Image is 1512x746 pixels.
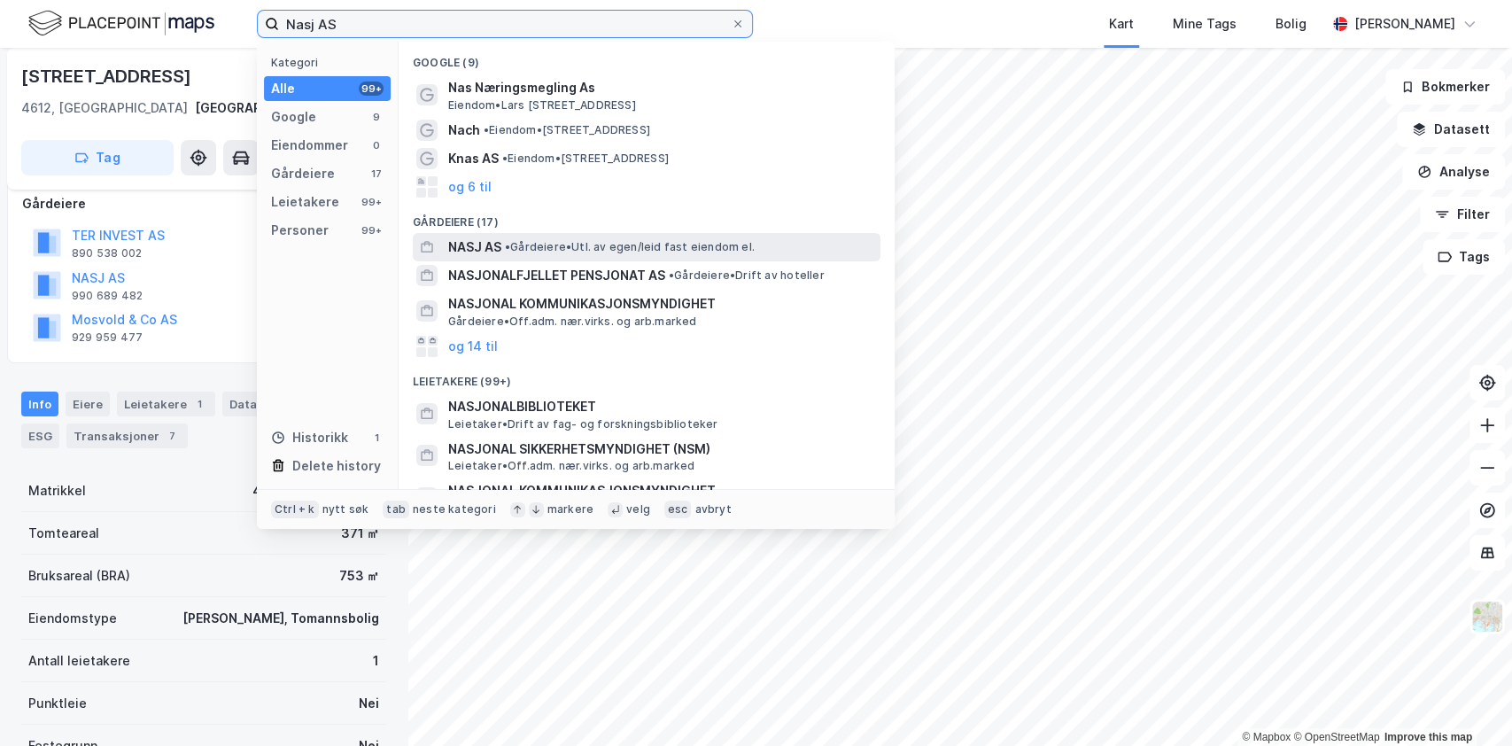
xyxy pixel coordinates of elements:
span: Eiendom • Lars [STREET_ADDRESS] [448,98,636,113]
div: tab [383,501,409,518]
span: Gårdeiere • Utl. av egen/leid fast eiendom el. [505,240,755,254]
div: Datasett [222,392,289,416]
div: 4204-150-648-0-0 [252,480,379,501]
div: Kart [1109,13,1134,35]
div: Leietakere (99+) [399,361,895,392]
div: Leietakere [271,191,339,213]
button: og 6 til [448,176,492,198]
span: Gårdeiere • Drift av hoteller [669,268,825,283]
img: Z [1470,600,1504,633]
div: [GEOGRAPHIC_DATA], 150/648 [195,97,386,119]
button: og 14 til [448,336,498,357]
div: 1 [190,395,208,413]
div: 1 [373,650,379,672]
span: • [484,123,489,136]
div: Transaksjoner [66,424,188,448]
div: markere [547,502,593,517]
span: NASJONALBIBLIOTEKET [448,396,873,417]
div: neste kategori [413,502,496,517]
div: Google [271,106,316,128]
div: 990 689 482 [72,289,143,303]
div: Gårdeiere [22,193,385,214]
button: Filter [1420,197,1505,232]
div: Mine Tags [1173,13,1237,35]
div: 1 [369,431,384,445]
div: 890 538 002 [72,246,142,260]
div: Eiere [66,392,110,416]
div: 371 ㎡ [341,523,379,544]
div: esc [664,501,692,518]
iframe: Chat Widget [1423,661,1512,746]
div: [STREET_ADDRESS] [21,62,195,90]
div: nytt søk [322,502,369,517]
div: Alle [271,78,295,99]
div: Antall leietakere [28,650,130,672]
span: Nach [448,120,480,141]
div: Personer [271,220,329,241]
div: 753 ㎡ [339,565,379,587]
button: Tags [1423,239,1505,275]
a: Mapbox [1242,731,1291,743]
div: 17 [369,167,384,181]
div: [PERSON_NAME], Tomannsbolig [182,608,379,629]
div: Ctrl + k [271,501,319,518]
span: • [669,268,674,282]
div: 0 [369,138,384,152]
span: Leietaker • Drift av fag- og forskningsbiblioteker [448,417,718,431]
div: Punktleie [28,693,87,714]
div: 7 [163,427,181,445]
div: Historikk [271,427,348,448]
div: ESG [21,424,59,448]
div: Google (9) [399,42,895,74]
div: [PERSON_NAME] [1354,13,1455,35]
div: Delete history [292,455,381,477]
div: 4612, [GEOGRAPHIC_DATA] [21,97,188,119]
div: Gårdeiere [271,163,335,184]
span: NASJONAL SIKKERHETSMYNDIGHET (NSM) [448,439,873,460]
span: NASJONAL KOMMUNIKASJONSMYNDIGHET [448,480,873,501]
div: 99+ [359,195,384,209]
div: 929 959 477 [72,330,143,345]
img: logo.f888ab2527a4732fd821a326f86c7f29.svg [28,8,214,39]
div: Bruksareal (BRA) [28,565,130,587]
span: NASJ AS [448,237,501,258]
button: Analyse [1402,154,1505,190]
span: Knas AS [448,148,499,169]
span: Gårdeiere • Off.adm. nær.virks. og arb.marked [448,315,697,329]
a: Improve this map [1384,731,1472,743]
a: OpenStreetMap [1293,731,1379,743]
button: Bokmerker [1385,69,1505,105]
span: Eiendom • [STREET_ADDRESS] [502,152,669,166]
input: Søk på adresse, matrikkel, gårdeiere, leietakere eller personer [279,11,731,37]
div: Eiendommer [271,135,348,156]
div: 9 [369,110,384,124]
span: Eiendom • [STREET_ADDRESS] [484,123,650,137]
span: NASJONAL KOMMUNIKASJONSMYNDIGHET [448,293,873,315]
span: NASJONALFJELLET PENSJONAT AS [448,265,665,286]
div: 99+ [359,82,384,96]
div: Leietakere [117,392,215,416]
span: • [505,240,510,253]
div: Kategori [271,56,391,69]
div: avbryt [694,502,731,517]
div: Matrikkel [28,480,86,501]
div: Nei [359,693,379,714]
div: Gårdeiere (17) [399,201,895,233]
span: • [502,152,508,165]
div: Eiendomstype [28,608,117,629]
button: Tag [21,140,174,175]
div: 99+ [359,223,384,237]
span: Nas Næringsmegling As [448,77,873,98]
div: velg [626,502,650,517]
div: Tomteareal [28,523,99,544]
div: Bolig [1276,13,1307,35]
span: Leietaker • Off.adm. nær.virks. og arb.marked [448,459,695,473]
div: Kontrollprogram for chat [1423,661,1512,746]
div: Info [21,392,58,416]
button: Datasett [1397,112,1505,147]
